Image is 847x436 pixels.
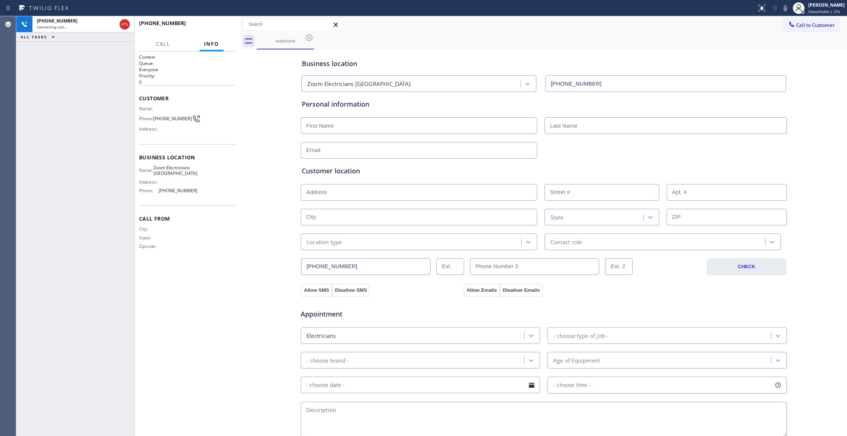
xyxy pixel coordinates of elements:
div: Location type [307,238,342,246]
span: Address: [139,126,159,132]
button: Hang up [120,19,130,30]
span: [PHONE_NUMBER] [37,18,77,24]
input: Ext. 2 [605,258,633,275]
span: Address: [139,179,159,185]
input: ZIP [667,209,787,225]
span: Unavailable | 27s [808,9,840,14]
span: Call [156,41,170,47]
span: Zipcode: [139,243,159,249]
div: - choose type of job - [553,331,608,340]
div: [PERSON_NAME] [808,2,845,8]
input: Address [301,184,537,201]
h2: Queue: [139,60,236,66]
span: [PHONE_NUMBER] [153,116,192,121]
button: Info [200,37,224,51]
span: State: [139,235,159,241]
p: Everyone [139,66,236,73]
div: Customer location [302,166,786,176]
span: Phone: [139,116,153,121]
button: Allow SMS [301,284,332,297]
div: Personal information [302,99,786,109]
button: Call [152,37,174,51]
input: City [301,209,537,225]
h2: Priority: [139,73,236,79]
button: Disallow Emails [500,284,543,297]
span: Phone: [139,188,159,193]
button: ALL TASKS [16,32,62,41]
h1: Context [139,54,236,60]
div: - choose brand - [307,356,349,364]
input: Apt. # [667,184,787,201]
span: Name: [139,167,153,173]
span: Zoom Electricians [GEOGRAPHIC_DATA] [153,165,197,176]
button: Disallow SMS [332,284,370,297]
button: Mute [780,3,791,13]
div: Age of Equipment [553,356,600,364]
input: Last Name [544,117,787,134]
span: Name: [139,106,159,111]
span: [PHONE_NUMBER] [139,20,186,27]
span: City: [139,226,159,232]
button: CHECK [707,258,786,275]
div: Business location [302,59,786,69]
div: Contact role [550,238,582,246]
div: outbound [257,38,313,44]
button: Call to Customer [783,18,840,32]
span: Info [204,41,219,47]
input: Ext. [436,258,464,275]
input: First Name [301,117,537,134]
button: Allow Emails [464,284,500,297]
span: ALL TASKS [21,34,47,39]
div: State [550,213,563,221]
input: Search [243,18,342,30]
span: [PHONE_NUMBER] [159,188,197,193]
div: Electricians [307,331,336,340]
input: Email [301,142,537,159]
span: Call to Customer [796,22,835,28]
span: Customer [139,95,236,102]
span: Appointment [301,309,462,319]
input: Street # [544,184,659,201]
p: 0 [139,79,236,85]
input: Phone Number 2 [470,258,599,275]
input: Phone Number [545,75,786,92]
span: - choose time - [553,381,591,388]
div: Zoom Electricians [GEOGRAPHIC_DATA] [307,80,411,88]
input: Phone Number [301,258,431,275]
span: Call From [139,215,236,222]
span: Business location [139,154,236,161]
span: Connecting call… [37,24,67,30]
input: - choose date - [301,377,540,393]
